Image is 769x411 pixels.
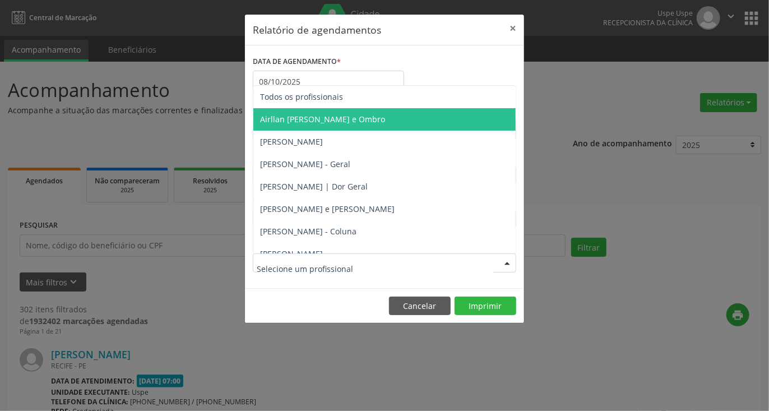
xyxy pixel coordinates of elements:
[260,226,356,237] span: [PERSON_NAME] - Coluna
[257,257,493,280] input: Selecione um profissional
[260,181,368,192] span: [PERSON_NAME] | Dor Geral
[389,297,451,316] button: Cancelar
[260,159,350,169] span: [PERSON_NAME] - Geral
[260,136,323,147] span: [PERSON_NAME]
[260,248,323,259] span: [PERSON_NAME]
[253,53,341,71] label: DATA DE AGENDAMENTO
[260,114,385,124] span: Airllan [PERSON_NAME] e Ombro
[455,297,516,316] button: Imprimir
[502,15,524,42] button: Close
[260,91,343,102] span: Todos os profissionais
[260,204,395,214] span: [PERSON_NAME] e [PERSON_NAME]
[253,22,381,37] h5: Relatório de agendamentos
[253,71,404,93] input: Selecione uma data ou intervalo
